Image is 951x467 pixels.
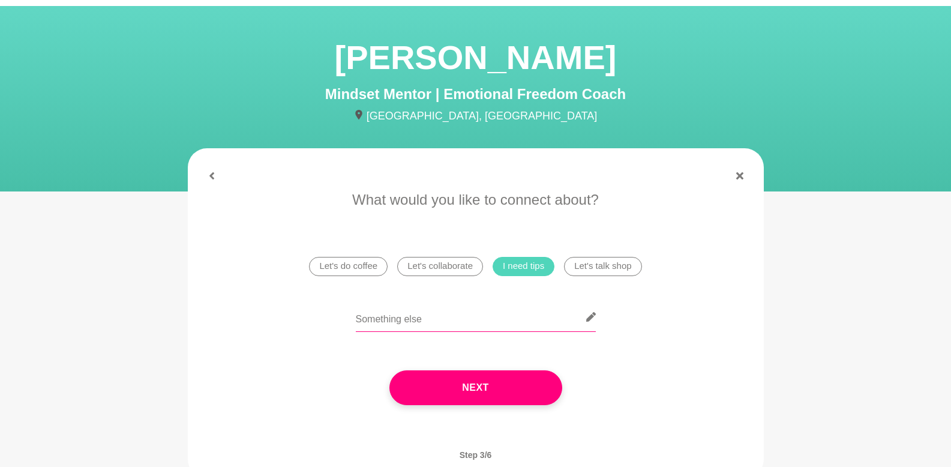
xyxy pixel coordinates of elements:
[188,35,764,80] h1: [PERSON_NAME]
[389,370,562,405] button: Next
[188,108,764,124] p: [GEOGRAPHIC_DATA], [GEOGRAPHIC_DATA]
[356,303,596,332] input: Something else
[205,189,747,211] p: What would you like to connect about?
[188,85,764,103] h4: Mindset Mentor | Emotional Freedom Coach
